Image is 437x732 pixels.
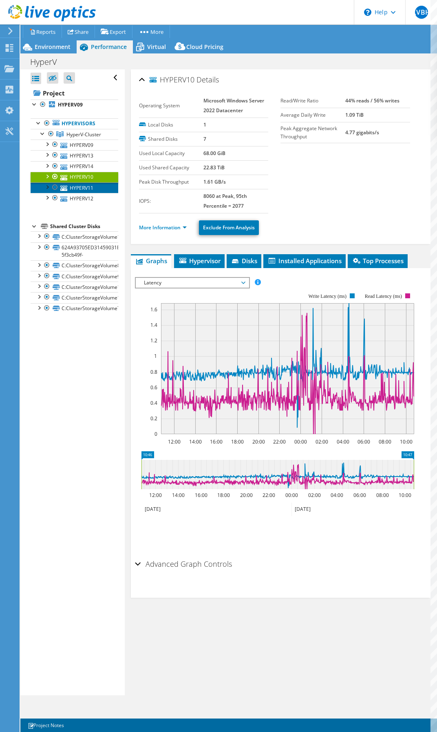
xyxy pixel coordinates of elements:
svg: \n [364,9,371,16]
a: C:ClusterStorageVolume8 [31,260,118,271]
text: 12:00 [149,492,161,499]
text: 04:00 [330,492,343,499]
a: Project Notes [22,720,70,730]
a: Share [62,25,95,38]
span: Top Processes [352,257,404,265]
a: HYPERV09 [31,140,118,150]
text: 18:00 [231,438,243,445]
h1: HyperV [26,58,70,67]
b: 22.83 TiB [203,164,225,171]
a: HyperV-Cluster [31,129,118,140]
text: 00:00 [285,492,298,499]
text: 04:00 [336,438,349,445]
a: C:ClusterStorageVolume1 [31,231,118,242]
a: HYPERV13 [31,150,118,161]
text: 0.8 [150,368,157,375]
span: HYPERV10 [150,76,194,84]
a: Exclude From Analysis [199,220,259,235]
label: Local Disks [139,121,204,129]
a: HYPERV12 [31,193,118,204]
span: HyperV-Cluster [66,131,101,138]
label: Read/Write Ratio [280,97,345,105]
text: 16:00 [194,492,207,499]
a: HYPERV09 [31,100,118,110]
text: 14:00 [189,438,201,445]
a: Hypervisors [31,118,118,129]
label: Shared Disks [139,135,204,143]
text: 22:00 [273,438,285,445]
text: 20:00 [252,438,265,445]
a: 624A93705ED31459031E45210001C7B0-5f3cb49f- [31,242,118,260]
text: 06:00 [353,492,366,499]
label: Operating System [139,102,204,110]
b: 8060 at Peak, 95th Percentile = 2077 [203,193,247,209]
b: Microsoft Windows Server 2022 Datacenter [203,97,264,114]
a: HYPERV11 [31,182,118,193]
b: HYPERV09 [58,101,83,108]
text: 1.4 [150,322,157,328]
text: 1.6 [150,306,157,313]
text: Write Latency (ms) [308,293,346,299]
text: 22:00 [262,492,275,499]
text: 14:00 [172,492,184,499]
b: 1.61 GB/s [203,178,226,185]
a: Export [95,25,132,38]
b: 7 [203,135,206,142]
text: 02:00 [308,492,320,499]
label: Used Shared Capacity [139,164,204,172]
span: Environment [35,43,71,51]
text: 20:00 [240,492,252,499]
span: Details [196,75,219,84]
a: C:ClusterStorageVolume11 [31,292,118,303]
text: 0.6 [150,384,157,391]
h2: Advanced Graph Controls [135,556,232,572]
b: 68.00 GiB [203,150,225,157]
a: More Information [139,224,187,231]
label: IOPS: [139,197,204,205]
text: 08:00 [376,492,388,499]
text: 12:00 [168,438,180,445]
a: C:ClusterStorageVolume7 [31,303,118,314]
text: 10:00 [398,492,411,499]
a: HYPERV10 [31,172,118,182]
text: 08:00 [378,438,391,445]
span: Graphs [135,257,167,265]
span: Performance [91,43,127,51]
span: Cloud Pricing [186,43,223,51]
a: Reports [23,25,62,38]
label: Peak Aggregate Network Throughput [280,124,345,141]
span: LVBH [415,6,428,19]
label: Peak Disk Throughput [139,178,204,186]
a: C:ClusterStorageVolume9 [31,271,118,282]
text: 10:00 [399,438,412,445]
span: Disks [231,257,257,265]
span: Hypervisor [178,257,221,265]
span: Latency [140,278,245,288]
span: Virtual [147,43,166,51]
a: More [132,25,170,38]
text: 0.4 [150,399,157,406]
a: C:ClusterStorageVolume10 [31,282,118,292]
text: 0 [154,430,157,437]
a: HYPERV14 [31,161,118,172]
b: 4.77 gigabits/s [345,129,379,136]
b: 44% reads / 56% writes [345,97,399,104]
b: 1 [203,121,206,128]
label: Average Daily Write [280,111,345,119]
text: Read Latency (ms) [364,293,402,299]
text: 1.2 [150,337,157,344]
span: Installed Applications [267,257,342,265]
a: Project [31,87,118,100]
label: Used Local Capacity [139,149,204,157]
b: 1.09 TiB [345,111,364,118]
text: 1 [154,353,157,359]
text: 00:00 [294,438,307,445]
text: 18:00 [217,492,230,499]
text: 02:00 [315,438,328,445]
text: 0.2 [150,415,157,422]
text: 16:00 [210,438,222,445]
div: Shared Cluster Disks [50,222,118,231]
text: 06:00 [357,438,370,445]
